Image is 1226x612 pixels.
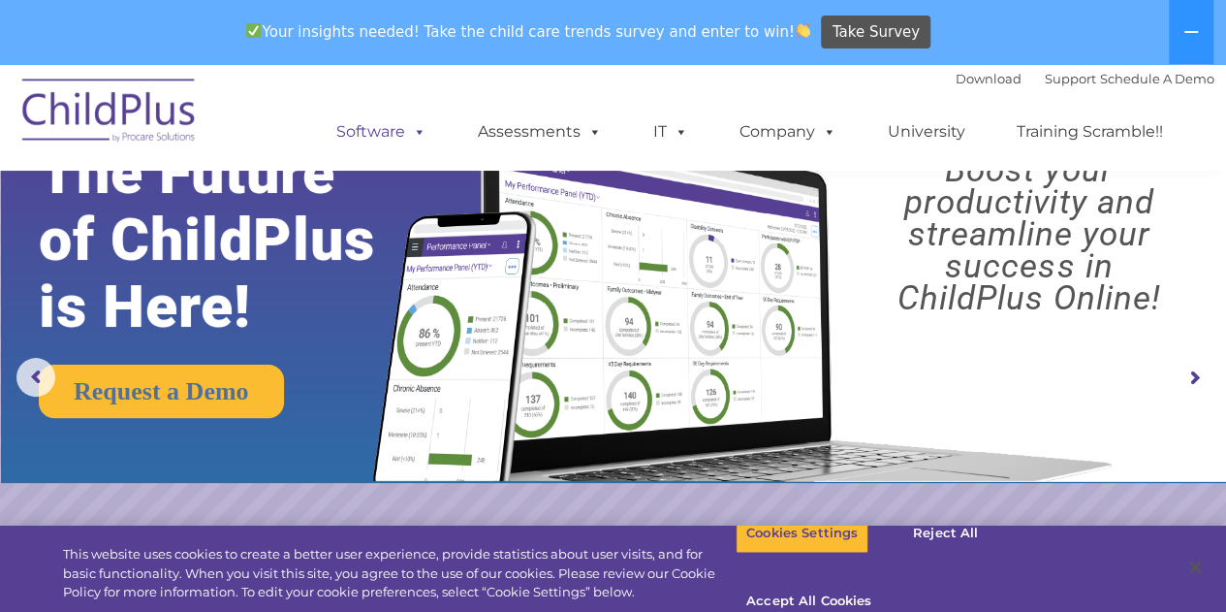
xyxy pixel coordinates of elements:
a: Software [317,113,446,151]
font: | [956,71,1214,86]
img: 👏 [796,23,810,38]
a: IT [634,113,707,151]
a: Take Survey [821,16,930,49]
rs-layer: The Future of ChildPlus is Here! [39,140,430,340]
button: Reject All [885,513,1006,554]
span: Last name [269,128,329,143]
span: Your insights needed! Take the child care trends survey and enter to win! [238,13,819,50]
div: This website uses cookies to create a better user experience, provide statistics about user visit... [63,545,736,602]
a: Assessments [458,113,621,151]
a: Download [956,71,1022,86]
a: Training Scramble!! [997,113,1182,151]
span: Phone number [269,208,352,222]
img: ✅ [246,23,261,38]
a: Company [720,113,856,151]
button: Cookies Settings [736,513,868,554]
a: Request a Demo [39,365,284,418]
span: Take Survey [833,16,920,49]
img: ChildPlus by Procare Solutions [13,65,206,162]
a: University [868,113,985,151]
a: Schedule A Demo [1100,71,1214,86]
a: Support [1045,71,1096,86]
rs-layer: Boost your productivity and streamline your success in ChildPlus Online! [847,154,1210,314]
button: Close [1174,546,1216,589]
